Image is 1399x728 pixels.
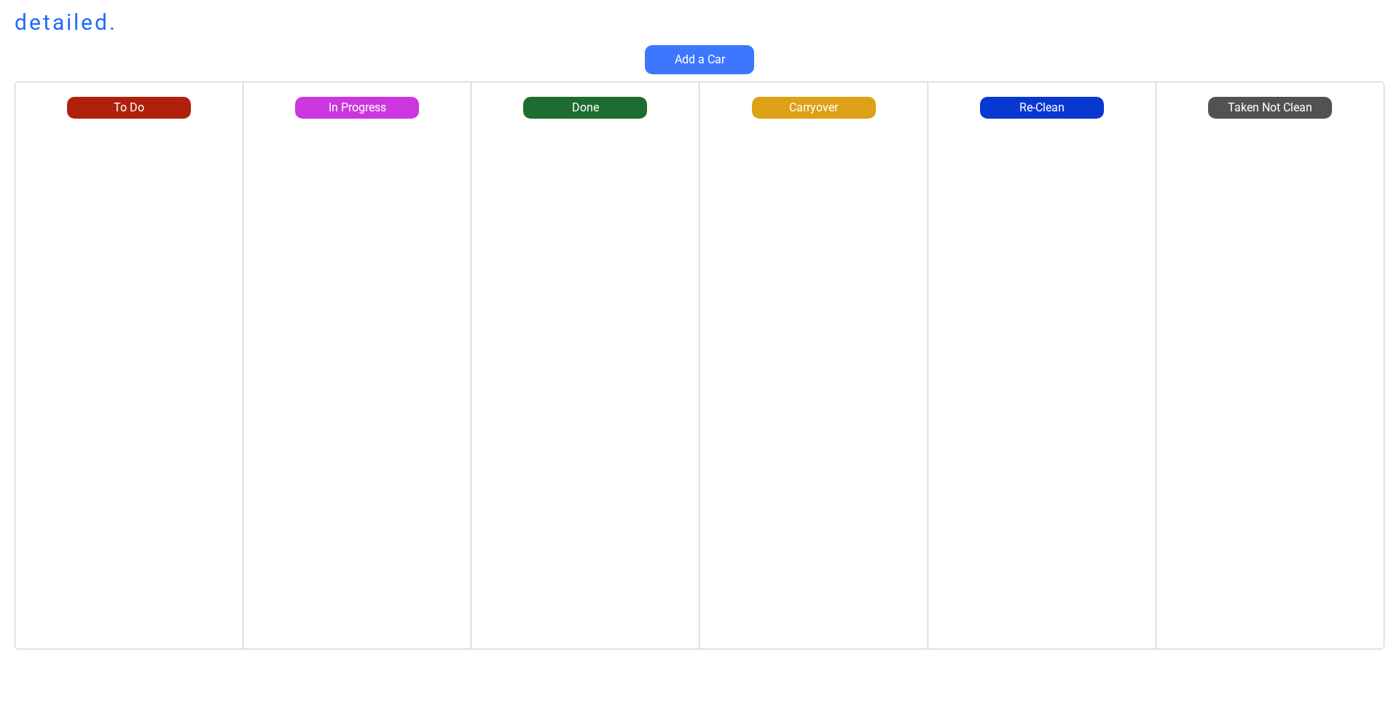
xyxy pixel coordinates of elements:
div: Taken Not Clean [1208,100,1332,116]
div: In Progress [295,100,419,116]
div: Done [523,100,647,116]
button: Add a Car [645,45,754,74]
h1: detailed. [15,7,117,38]
div: Carryover [752,100,876,116]
div: Re-Clean [980,100,1104,116]
div: To Do [67,100,191,116]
